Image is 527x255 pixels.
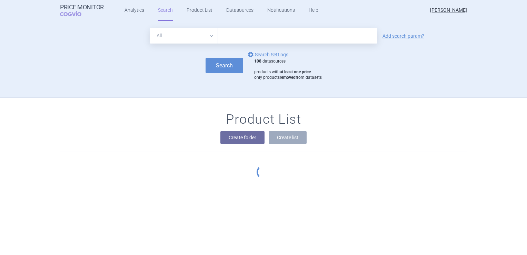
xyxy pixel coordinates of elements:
button: Create folder [220,131,265,144]
strong: removed [280,75,296,80]
strong: Price Monitor [60,4,104,11]
a: Add search param? [382,34,424,38]
a: Price MonitorCOGVIO [60,4,104,17]
strong: 108 [254,59,261,64]
h1: Product List [226,112,301,127]
strong: at least one price [280,69,311,74]
a: Search Settings [247,50,288,59]
button: Search [206,58,243,73]
button: Create list [269,131,307,144]
span: COGVIO [60,11,91,16]
div: datasources products with only products from datasets [254,59,322,80]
